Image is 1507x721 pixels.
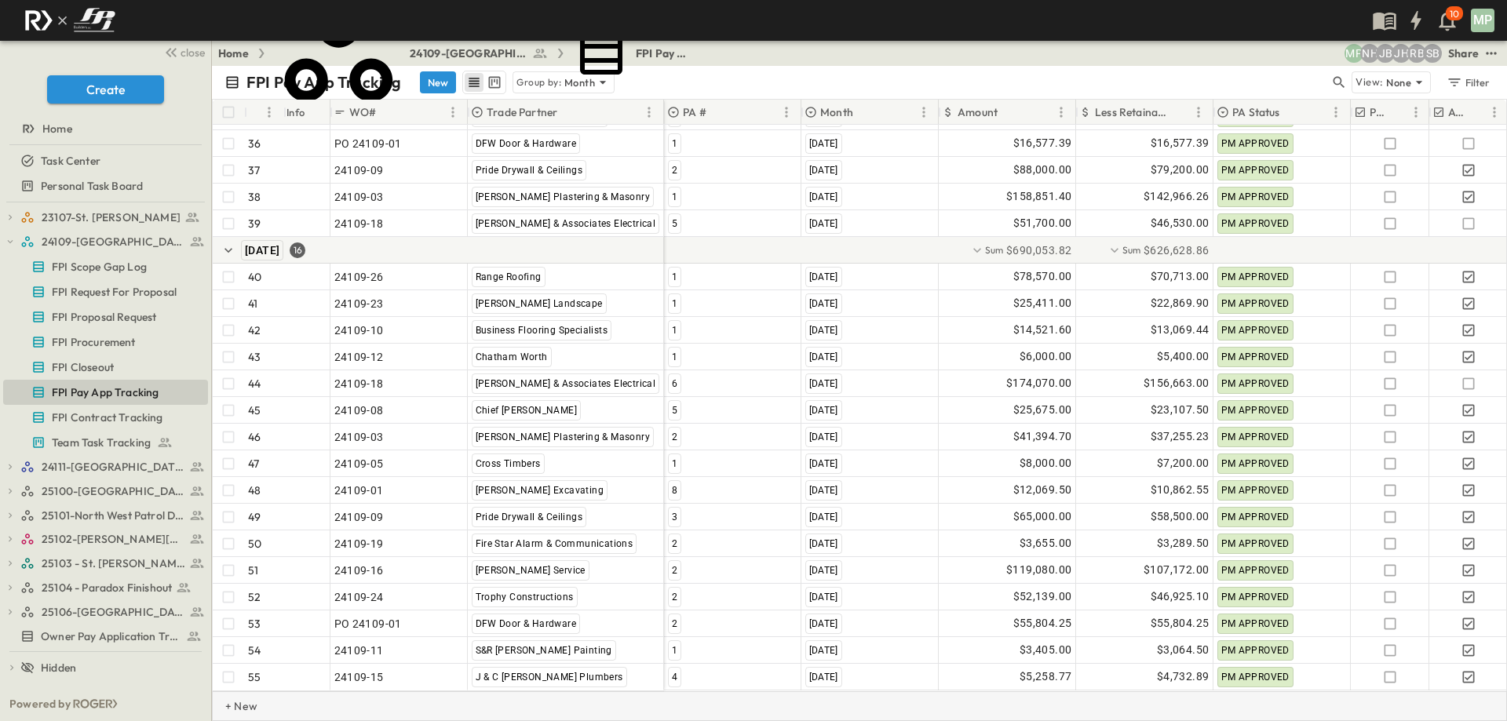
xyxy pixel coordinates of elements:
span: [DATE] [809,538,838,549]
button: Menu [1052,103,1071,122]
a: 24109-St. Teresa of Calcutta Parish Hall [20,231,205,253]
span: FPI Procurement [52,334,136,350]
span: 24109-15 [334,669,384,685]
div: Sterling Barnett (sterling@fpibuilders.com) [1423,44,1442,63]
span: FPI Contract Tracking [52,410,163,425]
button: Menu [914,103,933,122]
span: Chatham Worth [476,351,548,362]
p: 38 [248,189,261,205]
span: [DATE] [809,218,838,229]
span: 6 [672,378,677,389]
span: 5 [672,218,677,229]
span: $46,925.10 [1151,588,1210,606]
div: Monica Pruteanu (mpruteanu@fpibuilders.com) [1345,44,1363,63]
span: Pride Drywall & Ceilings [476,512,583,523]
span: 25104 - Paradox Finishout [42,580,172,595]
button: Sort [1394,104,1411,121]
span: DFW Door & Hardware [476,618,577,629]
span: PM APPROVED [1221,645,1290,656]
button: Sort [856,104,874,121]
div: # [244,100,283,125]
div: 24109-St. Teresa of Calcutta Parish Halltest [3,229,208,254]
span: PM APPROVED [1221,565,1290,576]
span: [DATE] [809,672,838,683]
div: Regina Barnett (rbarnett@fpibuilders.com) [1407,44,1426,63]
a: FPI Proposal Request [3,306,205,328]
span: [DATE] [809,271,838,282]
div: 25102-Christ The Redeemer Anglican Churchtest [3,526,208,552]
a: FPI Contract Tracking [3,406,205,428]
div: 25103 - St. [PERSON_NAME] Phase 2test [3,551,208,576]
span: $58,500.00 [1151,508,1210,526]
p: None [1386,75,1411,90]
span: 5 [672,405,677,416]
span: 23107-St. [PERSON_NAME] [42,209,181,225]
span: 25101-North West Patrol Division [42,508,185,523]
p: + New [225,698,235,714]
span: 2 [672,565,677,576]
button: Menu [443,103,462,122]
span: [DATE] [809,432,838,442]
span: 8 [672,485,677,496]
span: $6,000.00 [1020,348,1072,366]
span: [DATE] [809,378,838,389]
p: 52 [248,589,261,605]
span: [DATE] [809,512,838,523]
span: $25,411.00 [1013,294,1072,312]
span: PO 24109-01 [334,616,402,632]
p: Amount [958,104,998,120]
span: $25,675.00 [1013,401,1072,419]
span: Hidden [41,660,76,675]
button: Menu [260,103,279,122]
a: Owner Pay Application Tracking [3,625,205,647]
div: MP [1471,9,1494,32]
button: Sort [1283,104,1301,121]
p: 40 [248,269,261,285]
span: 24109-12 [334,349,384,365]
span: 1 [672,271,677,282]
a: FPI Closeout [3,356,205,378]
span: 24109-16 [334,563,384,578]
button: Menu [1485,103,1504,122]
a: 25101-North West Patrol Division [20,504,205,526]
span: 3 [672,512,677,523]
span: 24111-[GEOGRAPHIC_DATA] [42,459,185,475]
p: View: [1356,74,1383,91]
span: FPI Scope Gap Log [52,259,147,275]
span: $4,732.89 [1157,668,1210,686]
span: 4 [672,672,677,683]
div: 24111-[GEOGRAPHIC_DATA]test [3,454,208,479]
a: Team Task Tracking [3,432,205,453]
span: [DATE] [809,645,838,656]
p: 37 [248,162,260,178]
div: Share [1448,46,1479,61]
span: Personal Task Board [41,178,143,194]
span: $119,080.00 [1006,561,1071,579]
p: 55 [248,669,261,685]
p: Sum [1122,243,1141,257]
button: MP [1469,7,1496,34]
span: 24109-19 [334,536,384,552]
button: Sort [1172,104,1189,121]
p: 50 [248,536,261,552]
span: 1 [672,298,677,309]
span: $3,064.50 [1157,641,1210,659]
div: Info [283,100,330,125]
button: Menu [1189,103,1208,122]
p: 51 [248,563,258,578]
div: 25104 - Paradox Finishouttest [3,575,208,600]
span: 24109-26 [334,269,384,285]
button: kanban view [484,73,504,92]
span: PM APPROVED [1221,672,1290,683]
a: Home [3,118,205,140]
span: PM APPROVED [1221,298,1290,309]
p: 39 [248,216,261,231]
span: $14,521.60 [1013,321,1072,339]
span: Team Task Tracking [52,435,151,450]
span: Range Roofing [476,271,542,282]
a: FPI Pay App Tracking [573,25,689,82]
span: 1 [672,645,677,656]
span: 24109-11 [334,643,384,658]
div: 23107-St. [PERSON_NAME]test [3,205,208,230]
span: $10,862.55 [1151,481,1210,499]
